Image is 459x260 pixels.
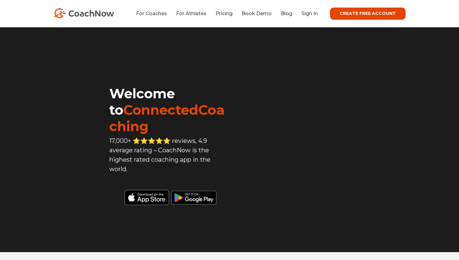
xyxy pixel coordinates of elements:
a: For Athletes [176,11,206,16]
img: CoachNow Logo [53,8,114,18]
img: Black Download CoachNow on the App Store Button [109,187,229,205]
a: CREATE FREE ACCOUNT [330,8,406,20]
h1: Welcome to [109,85,229,134]
a: Sign In [301,11,318,16]
a: Book Demo [242,11,272,16]
a: For Coaches [136,11,167,16]
a: Pricing [216,11,233,16]
a: Blog [281,11,292,16]
span: 17,000+ ⭐️⭐️⭐️⭐️⭐️ reviews, 4.9 average rating – CoachNow is the highest rated coaching app in th... [109,137,210,173]
span: ConnectedCoaching [109,102,225,134]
